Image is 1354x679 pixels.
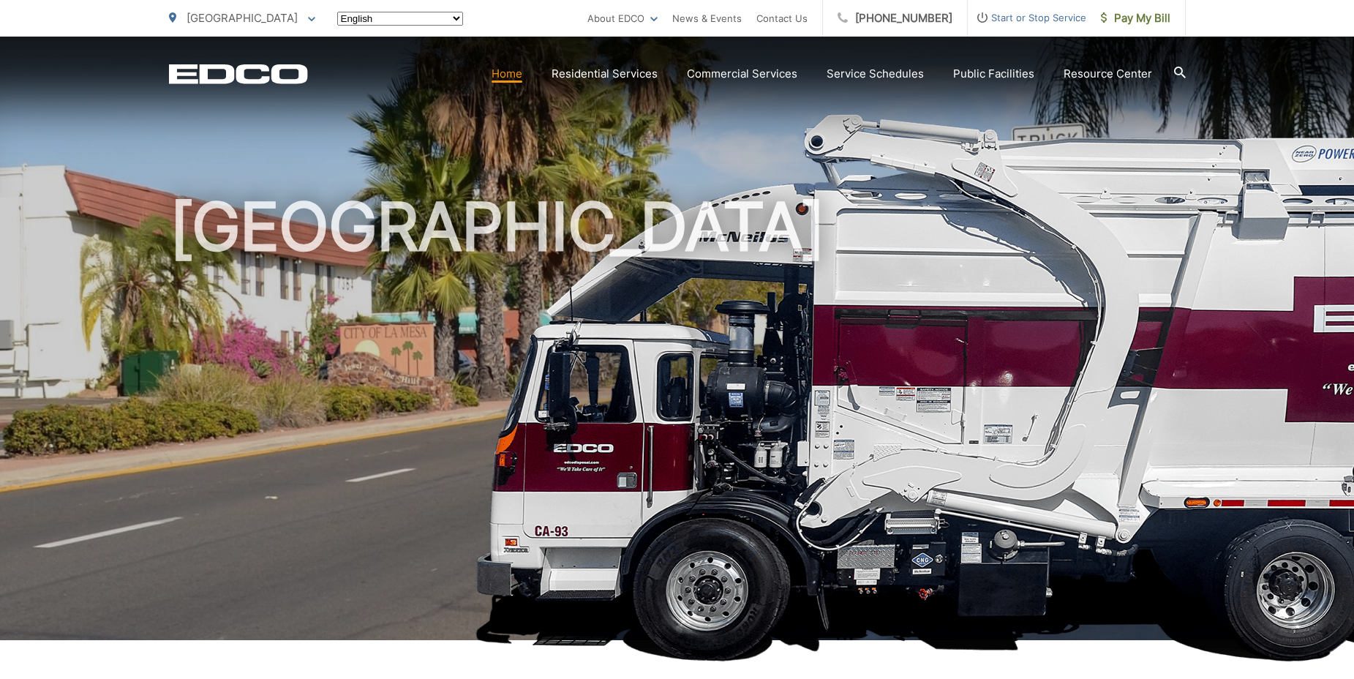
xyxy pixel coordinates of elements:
[187,11,298,25] span: [GEOGRAPHIC_DATA]
[1101,10,1170,27] span: Pay My Bill
[337,12,463,26] select: Select a language
[552,65,658,83] a: Residential Services
[827,65,924,83] a: Service Schedules
[687,65,797,83] a: Commercial Services
[1064,65,1152,83] a: Resource Center
[672,10,742,27] a: News & Events
[756,10,808,27] a: Contact Us
[953,65,1034,83] a: Public Facilities
[169,190,1186,653] h1: [GEOGRAPHIC_DATA]
[587,10,658,27] a: About EDCO
[492,65,522,83] a: Home
[169,64,308,84] a: EDCD logo. Return to the homepage.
